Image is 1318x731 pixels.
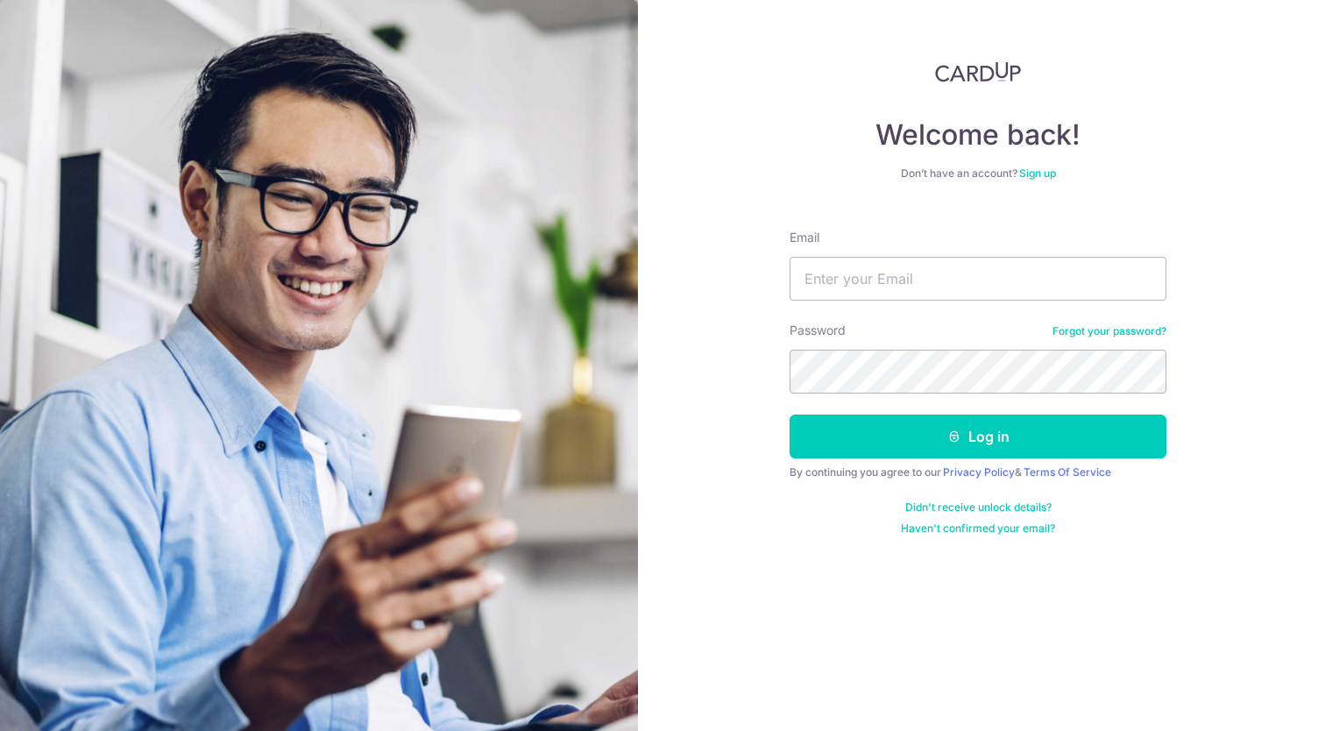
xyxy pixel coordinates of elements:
[790,167,1166,181] div: Don’t have an account?
[1052,324,1166,338] a: Forgot your password?
[901,522,1055,536] a: Haven't confirmed your email?
[905,500,1052,515] a: Didn't receive unlock details?
[790,117,1166,153] h4: Welcome back!
[790,465,1166,479] div: By continuing you agree to our &
[1024,465,1111,479] a: Terms Of Service
[790,415,1166,458] button: Log in
[943,465,1015,479] a: Privacy Policy
[790,257,1166,301] input: Enter your Email
[790,229,819,246] label: Email
[790,322,846,339] label: Password
[935,61,1021,82] img: CardUp Logo
[1019,167,1056,180] a: Sign up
